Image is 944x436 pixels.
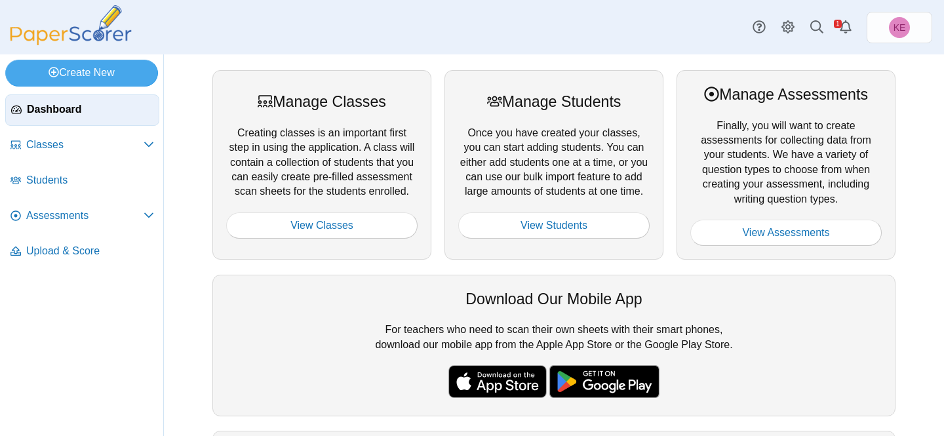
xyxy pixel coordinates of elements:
[889,17,910,38] span: Kimberly Evans
[5,60,158,86] a: Create New
[212,275,895,416] div: For teachers who need to scan their own sheets with their smart phones, download our mobile app f...
[26,244,154,258] span: Upload & Score
[26,208,144,223] span: Assessments
[5,36,136,47] a: PaperScorer
[5,236,159,268] a: Upload & Score
[226,212,418,239] a: View Classes
[5,165,159,197] a: Students
[226,288,882,309] div: Download Our Mobile App
[5,130,159,161] a: Classes
[26,173,154,188] span: Students
[690,220,882,246] a: View Assessments
[867,12,932,43] a: Kimberly Evans
[831,13,860,42] a: Alerts
[26,138,144,152] span: Classes
[212,70,431,260] div: Creating classes is an important first step in using the application. A class will contain a coll...
[894,23,906,32] span: Kimberly Evans
[677,70,895,260] div: Finally, you will want to create assessments for collecting data from your students. We have a va...
[5,5,136,45] img: PaperScorer
[226,91,418,112] div: Manage Classes
[444,70,663,260] div: Once you have created your classes, you can start adding students. You can either add students on...
[549,365,659,398] img: google-play-badge.png
[5,201,159,232] a: Assessments
[448,365,547,398] img: apple-store-badge.svg
[690,84,882,105] div: Manage Assessments
[458,91,650,112] div: Manage Students
[27,102,153,117] span: Dashboard
[5,94,159,126] a: Dashboard
[458,212,650,239] a: View Students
